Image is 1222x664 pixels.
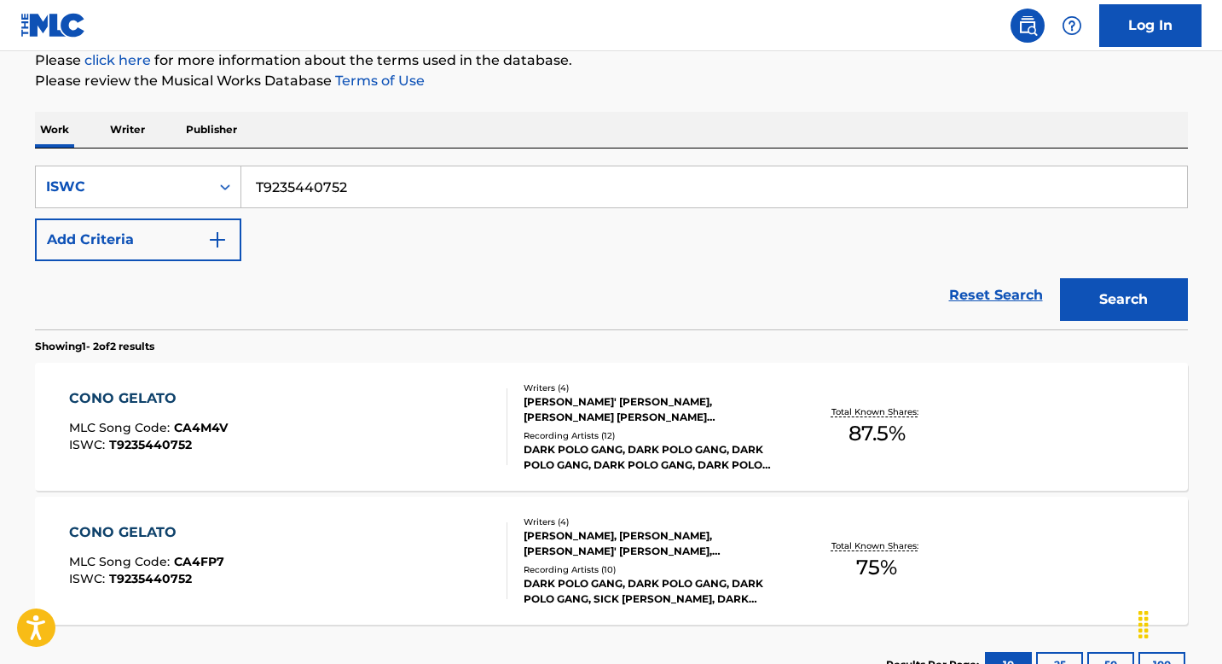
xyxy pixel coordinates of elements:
img: MLC Logo [20,13,86,38]
a: click here [84,52,151,68]
span: MLC Song Code : [69,554,174,569]
a: CONO GELATOMLC Song Code:CA4M4VISWC:T9235440752Writers (4)[PERSON_NAME]' [PERSON_NAME], [PERSON_N... [35,363,1188,491]
div: DARK POLO GANG, DARK POLO GANG, DARK POLO GANG, SICK [PERSON_NAME], DARK POLO GANG [524,576,781,607]
p: Showing 1 - 2 of 2 results [35,339,154,354]
a: Log In [1099,4,1202,47]
span: CA4FP7 [174,554,224,569]
div: ISWC [46,177,200,197]
div: CONO GELATO [69,388,228,409]
p: Please for more information about the terms used in the database. [35,50,1188,71]
div: Recording Artists ( 10 ) [524,563,781,576]
span: T9235440752 [109,571,192,586]
div: DARK POLO GANG, DARK POLO GANG, DARK POLO GANG, DARK POLO GANG, DARK POLO GANG [524,442,781,473]
div: Help [1055,9,1089,43]
a: Public Search [1011,9,1045,43]
p: Please review the Musical Works Database [35,71,1188,91]
div: Writers ( 4 ) [524,382,781,394]
div: Writers ( 4 ) [524,515,781,528]
span: ISWC : [69,437,109,452]
form: Search Form [35,166,1188,329]
span: 75 % [856,552,897,583]
img: help [1062,15,1082,36]
img: 9d2ae6d4665cec9f34b9.svg [207,230,228,250]
span: T9235440752 [109,437,192,452]
div: [PERSON_NAME], [PERSON_NAME], [PERSON_NAME]' [PERSON_NAME], [PERSON_NAME] [PERSON_NAME] [524,528,781,559]
a: Reset Search [941,277,1051,314]
span: 87.5 % [848,418,906,449]
p: Total Known Shares: [831,405,923,418]
p: Work [35,112,74,148]
span: MLC Song Code : [69,420,174,435]
p: Total Known Shares: [831,539,923,552]
p: Writer [105,112,150,148]
p: Publisher [181,112,242,148]
div: Recording Artists ( 12 ) [524,429,781,442]
span: ISWC : [69,571,109,586]
div: CONO GELATO [69,522,224,543]
div: [PERSON_NAME]' [PERSON_NAME], [PERSON_NAME] [PERSON_NAME] [PERSON_NAME], [PERSON_NAME] [524,394,781,425]
a: CONO GELATOMLC Song Code:CA4FP7ISWC:T9235440752Writers (4)[PERSON_NAME], [PERSON_NAME], [PERSON_N... [35,497,1188,625]
button: Search [1060,278,1188,321]
span: CA4M4V [174,420,228,435]
div: Drag [1130,599,1157,650]
iframe: Chat Widget [1137,582,1222,664]
img: search [1017,15,1038,36]
a: Terms of Use [332,73,425,89]
button: Add Criteria [35,218,241,261]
